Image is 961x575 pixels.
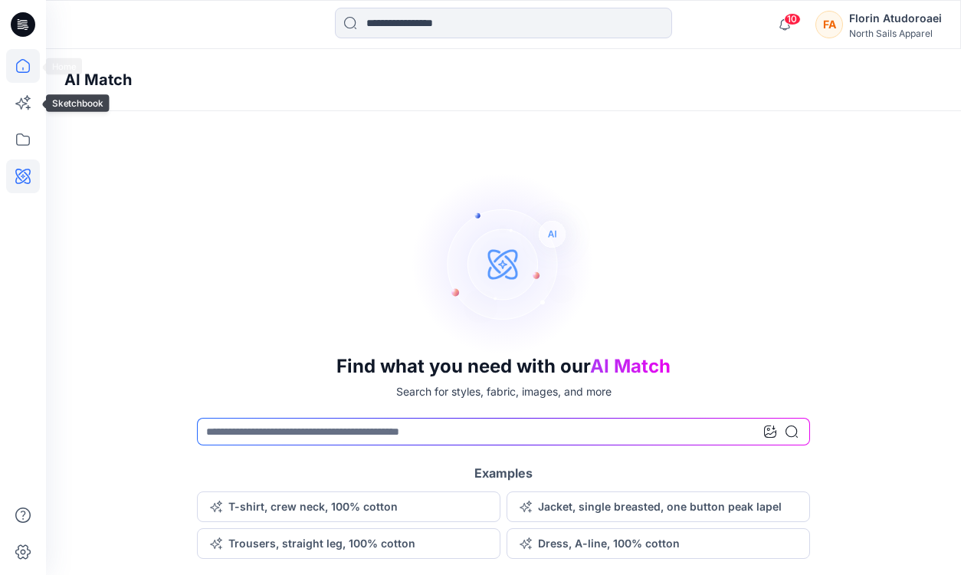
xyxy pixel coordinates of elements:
[64,71,132,89] h4: AI Match
[197,491,500,522] button: T-shirt, crew neck, 100% cotton
[474,464,533,482] h5: Examples
[396,383,612,399] p: Search for styles, fabric, images, and more
[507,528,810,559] button: Dress, A-line, 100% cotton
[336,356,671,377] h3: Find what you need with our
[784,13,801,25] span: 10
[590,355,671,377] span: AI Match
[197,528,500,559] button: Trousers, straight leg, 100% cotton
[849,28,942,39] div: North Sails Apparel
[507,491,810,522] button: Jacket, single breasted, one button peak lapel
[849,9,942,28] div: Florin Atudoroaei
[815,11,843,38] div: FA
[412,172,595,356] img: AI Search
